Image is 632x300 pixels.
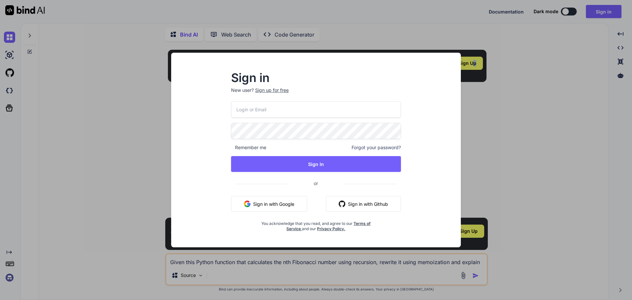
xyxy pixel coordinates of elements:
[231,101,401,118] input: Login or Email
[339,201,345,207] img: github
[255,87,289,94] div: Sign up for free
[352,144,401,151] span: Forgot your password?
[326,196,401,212] button: Sign in with Github
[231,196,307,212] button: Sign in with Google
[231,72,401,83] h2: Sign in
[231,87,401,101] p: New user?
[244,201,250,207] img: google
[287,175,344,191] span: or
[259,217,373,232] div: You acknowledge that you read, and agree to our and our
[231,144,266,151] span: Remember me
[231,156,401,172] button: Sign In
[286,221,371,231] a: Terms of Service
[317,226,345,231] a: Privacy Policy.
